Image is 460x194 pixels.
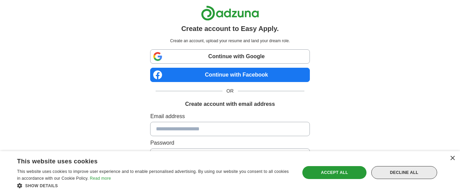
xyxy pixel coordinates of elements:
span: Show details [25,183,58,188]
div: Decline all [371,166,437,179]
p: Create an account, upload your resume and land your dream role. [152,38,308,44]
a: Continue with Google [150,49,310,64]
label: Email address [150,112,310,120]
label: Password [150,139,310,147]
div: Show details [17,182,292,189]
span: OR [222,87,238,95]
a: Continue with Facebook [150,68,310,82]
h1: Create account with email address [185,100,275,108]
div: This website uses cookies [17,155,275,165]
div: Close [450,156,455,161]
img: Adzuna logo [201,5,259,21]
span: This website uses cookies to improve user experience and to enable personalised advertising. By u... [17,169,289,181]
div: Accept all [302,166,366,179]
h1: Create account to Easy Apply. [181,23,279,34]
a: Read more, opens a new window [90,176,111,181]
